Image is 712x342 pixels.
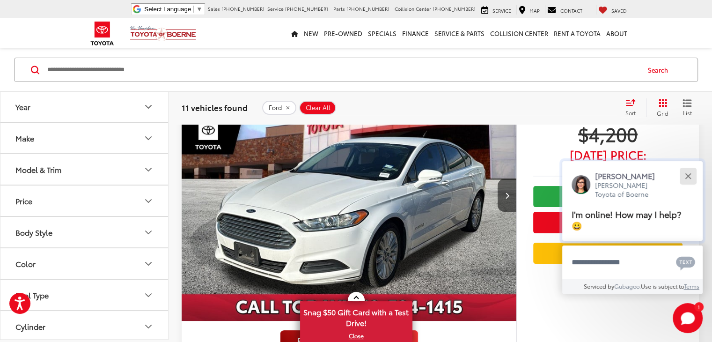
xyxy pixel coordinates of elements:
[85,18,120,49] img: Toyota
[143,133,154,144] div: Make
[675,98,699,117] button: List View
[196,6,202,13] span: ▼
[193,6,194,13] span: ​
[143,290,154,301] div: Fuel Type
[144,6,202,13] a: Select Language​
[433,5,476,12] span: [PHONE_NUMBER]
[673,303,703,333] button: Toggle Chat Window
[143,195,154,207] div: Price
[15,196,32,205] div: Price
[333,5,345,12] span: Parts
[498,179,516,212] button: Next image
[46,59,639,81] input: Search by Make, Model, or Keyword
[346,5,389,12] span: [PHONE_NUMBER]
[683,109,692,117] span: List
[0,217,169,247] button: Body StyleBody Style
[0,280,169,310] button: Fuel TypeFuel Type
[0,311,169,342] button: CylinderCylinder
[15,165,61,174] div: Model & Trim
[533,150,683,159] span: [DATE] Price:
[143,321,154,332] div: Cylinder
[306,104,330,112] span: Clear All
[15,259,36,268] div: Color
[595,171,664,181] p: [PERSON_NAME]
[395,5,431,12] span: Collision Center
[208,5,220,12] span: Sales
[0,186,169,216] button: PricePrice
[267,5,284,12] span: Service
[639,58,682,82] button: Search
[15,322,45,331] div: Cylinder
[625,109,636,117] span: Sort
[221,5,264,12] span: [PHONE_NUMBER]
[262,101,296,115] button: remove Ford
[0,154,169,185] button: Model & TrimModel & Trim
[285,5,328,12] span: [PHONE_NUMBER]
[288,18,301,48] a: Home
[143,164,154,175] div: Model & Trim
[621,98,646,117] button: Select sort value
[684,282,699,290] a: Terms
[301,18,321,48] a: New
[562,161,703,294] div: Close[PERSON_NAME][PERSON_NAME] Toyota of BoerneI'm online! How may I help? 😀Type your messageCha...
[611,7,627,14] span: Saved
[144,6,191,13] span: Select Language
[143,227,154,238] div: Body Style
[15,228,52,237] div: Body Style
[533,212,683,233] button: Get Price Now
[697,305,700,309] span: 1
[533,122,683,145] span: $4,200
[0,91,169,122] button: YearYear
[516,5,542,15] a: Map
[676,255,695,270] svg: Text
[673,303,703,333] svg: Start Chat
[479,5,514,15] a: Service
[143,258,154,269] div: Color
[299,101,336,115] button: Clear All
[301,302,411,331] span: Snag $50 Gift Card with a Test Drive!
[572,208,681,231] span: I'm online! How may I help? 😀
[614,282,641,290] a: Gubagoo.
[399,18,432,48] a: Finance
[584,282,614,290] span: Serviced by
[533,186,683,207] a: Check Availability
[432,18,487,48] a: Service & Parts: Opens in a new tab
[492,7,511,14] span: Service
[269,104,282,112] span: Ford
[551,18,603,48] a: Rent a Toyota
[15,290,49,299] div: Fuel Type
[657,109,668,117] span: Grid
[560,7,582,14] span: Contact
[0,248,169,279] button: ColorColor
[181,69,517,321] img: 2016 Ford Fusion Hybrid SE
[487,18,551,48] a: Collision Center
[533,243,683,264] a: Value Your Trade
[15,102,30,111] div: Year
[143,101,154,112] div: Year
[0,123,169,153] button: MakeMake
[365,18,399,48] a: Specials
[646,98,675,117] button: Grid View
[130,25,197,42] img: Vic Vaughan Toyota of Boerne
[529,7,540,14] span: Map
[181,69,517,321] a: 2016 Ford Fusion Hybrid SE2016 Ford Fusion Hybrid SE2016 Ford Fusion Hybrid SE2016 Ford Fusion Hy...
[15,134,34,142] div: Make
[182,102,248,113] span: 11 vehicles found
[603,18,630,48] a: About
[562,245,703,279] textarea: Type your message
[181,69,517,321] div: 2016 Ford Fusion Hybrid SE 0
[678,166,698,186] button: Close
[321,18,365,48] a: Pre-Owned
[595,181,664,199] p: [PERSON_NAME] Toyota of Boerne
[641,282,684,290] span: Use is subject to
[673,252,698,273] button: Chat with SMS
[545,5,585,15] a: Contact
[596,5,629,15] a: My Saved Vehicles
